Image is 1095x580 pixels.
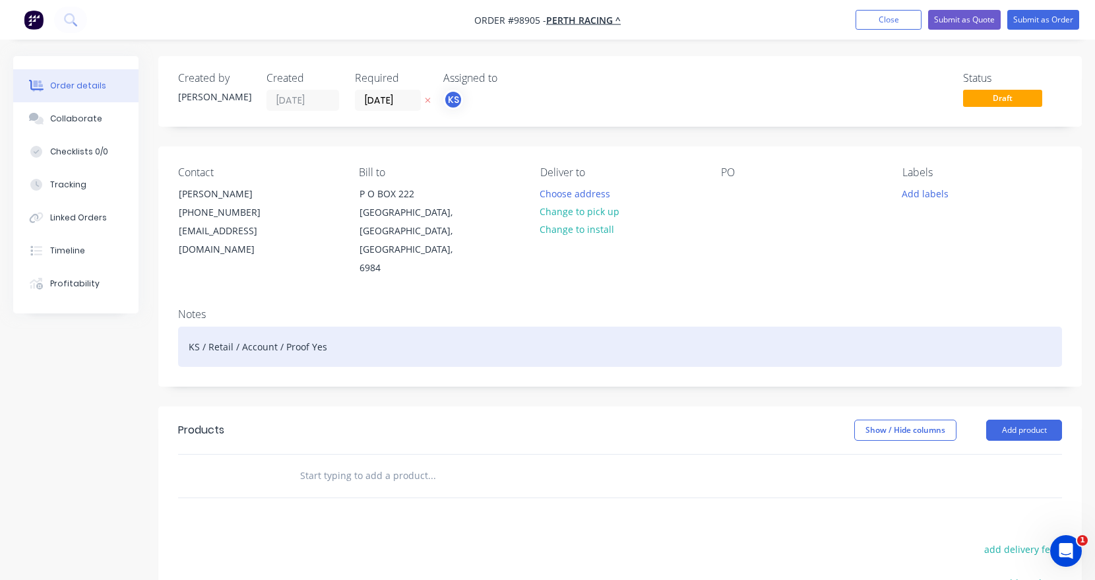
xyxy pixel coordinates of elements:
[1050,535,1082,567] iframe: Intercom live chat
[13,102,139,135] button: Collaborate
[50,179,86,191] div: Tracking
[977,540,1062,558] button: add delivery fee
[533,220,621,238] button: Change to install
[13,201,139,234] button: Linked Orders
[443,90,463,110] button: KS
[348,184,480,278] div: P O BOX 222[GEOGRAPHIC_DATA], [GEOGRAPHIC_DATA], [GEOGRAPHIC_DATA], 6984
[168,184,299,259] div: [PERSON_NAME][PHONE_NUMBER][EMAIL_ADDRESS][DOMAIN_NAME]
[50,245,85,257] div: Timeline
[178,422,224,438] div: Products
[178,72,251,84] div: Created by
[13,168,139,201] button: Tracking
[178,308,1062,321] div: Notes
[13,135,139,168] button: Checklists 0/0
[179,203,288,222] div: [PHONE_NUMBER]
[540,166,700,179] div: Deliver to
[50,113,102,125] div: Collaborate
[902,166,1062,179] div: Labels
[360,203,469,277] div: [GEOGRAPHIC_DATA], [GEOGRAPHIC_DATA], [GEOGRAPHIC_DATA], 6984
[359,166,518,179] div: Bill to
[963,72,1062,84] div: Status
[178,327,1062,367] div: KS / Retail / Account / Proof Yes
[179,222,288,259] div: [EMAIL_ADDRESS][DOMAIN_NAME]
[1007,10,1079,30] button: Submit as Order
[856,10,922,30] button: Close
[854,420,956,441] button: Show / Hide columns
[179,185,288,203] div: [PERSON_NAME]
[894,184,955,202] button: Add labels
[50,212,107,224] div: Linked Orders
[546,14,621,26] a: Perth Racing ^
[50,80,106,92] div: Order details
[533,184,617,202] button: Choose address
[50,146,108,158] div: Checklists 0/0
[360,185,469,203] div: P O BOX 222
[178,166,338,179] div: Contact
[299,463,563,489] input: Start typing to add a product...
[50,278,100,290] div: Profitability
[266,72,339,84] div: Created
[443,72,575,84] div: Assigned to
[474,14,546,26] span: Order #98905 -
[13,69,139,102] button: Order details
[24,10,44,30] img: Factory
[721,166,881,179] div: PO
[355,72,427,84] div: Required
[963,90,1042,106] span: Draft
[928,10,1001,30] button: Submit as Quote
[13,267,139,300] button: Profitability
[13,234,139,267] button: Timeline
[1077,535,1088,546] span: 1
[533,203,627,220] button: Change to pick up
[986,420,1062,441] button: Add product
[178,90,251,104] div: [PERSON_NAME]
